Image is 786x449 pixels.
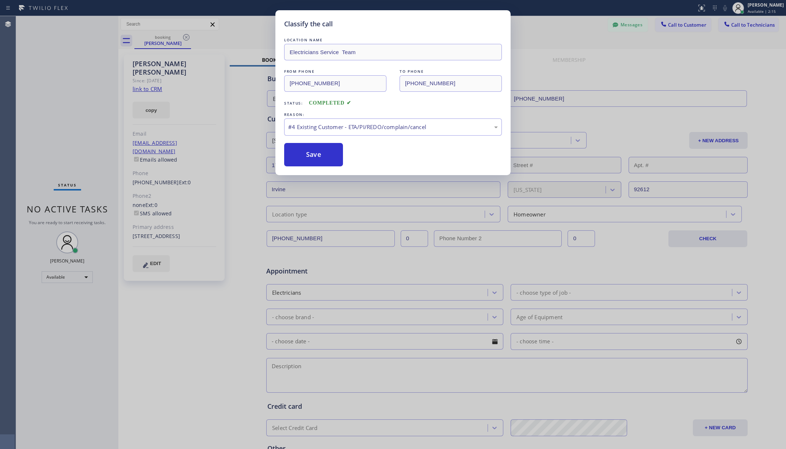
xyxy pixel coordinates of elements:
[284,36,502,44] div: LOCATION NAME
[284,101,303,106] span: Status:
[284,111,502,118] div: REASON:
[288,123,498,131] div: #4 Existing Customer - ETA/PI/REDO/complain/cancel
[284,19,333,29] h5: Classify the call
[309,100,351,106] span: COMPLETED
[284,143,343,166] button: Save
[400,68,502,75] div: TO PHONE
[284,75,386,92] input: From phone
[284,68,386,75] div: FROM PHONE
[400,75,502,92] input: To phone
